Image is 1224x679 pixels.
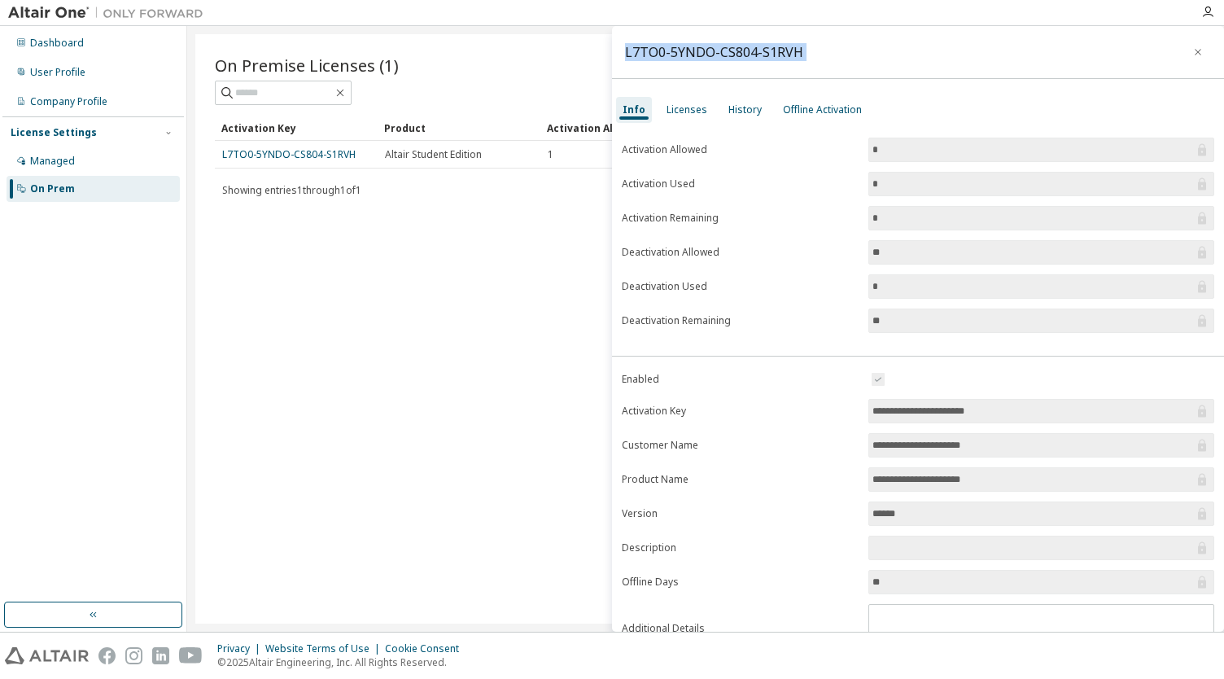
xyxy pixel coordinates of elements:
[622,373,859,386] label: Enabled
[728,103,762,116] div: History
[98,647,116,664] img: facebook.svg
[622,541,859,554] label: Description
[622,212,859,225] label: Activation Remaining
[221,115,371,141] div: Activation Key
[385,642,469,655] div: Cookie Consent
[622,507,859,520] label: Version
[5,647,89,664] img: altair_logo.svg
[783,103,862,116] div: Offline Activation
[30,182,75,195] div: On Prem
[622,622,859,635] label: Additional Details
[547,115,697,141] div: Activation Allowed
[30,66,85,79] div: User Profile
[8,5,212,21] img: Altair One
[11,126,97,139] div: License Settings
[622,405,859,418] label: Activation Key
[385,148,482,161] span: Altair Student Edition
[217,642,265,655] div: Privacy
[217,655,469,669] p: © 2025 Altair Engineering, Inc. All Rights Reserved.
[179,647,203,664] img: youtube.svg
[152,647,169,664] img: linkedin.svg
[622,473,859,486] label: Product Name
[215,54,399,77] span: On Premise Licenses (1)
[30,95,107,108] div: Company Profile
[622,177,859,191] label: Activation Used
[384,115,534,141] div: Product
[667,103,707,116] div: Licenses
[622,246,859,259] label: Deactivation Allowed
[30,37,84,50] div: Dashboard
[623,103,645,116] div: Info
[265,642,385,655] div: Website Terms of Use
[222,183,361,197] span: Showing entries 1 through 1 of 1
[125,647,142,664] img: instagram.svg
[625,46,803,59] div: L7TO0-5YNDO-CS804-S1RVH
[622,143,859,156] label: Activation Allowed
[548,148,553,161] span: 1
[622,280,859,293] label: Deactivation Used
[622,576,859,589] label: Offline Days
[30,155,75,168] div: Managed
[622,439,859,452] label: Customer Name
[222,147,356,161] a: L7TO0-5YNDO-CS804-S1RVH
[622,314,859,327] label: Deactivation Remaining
